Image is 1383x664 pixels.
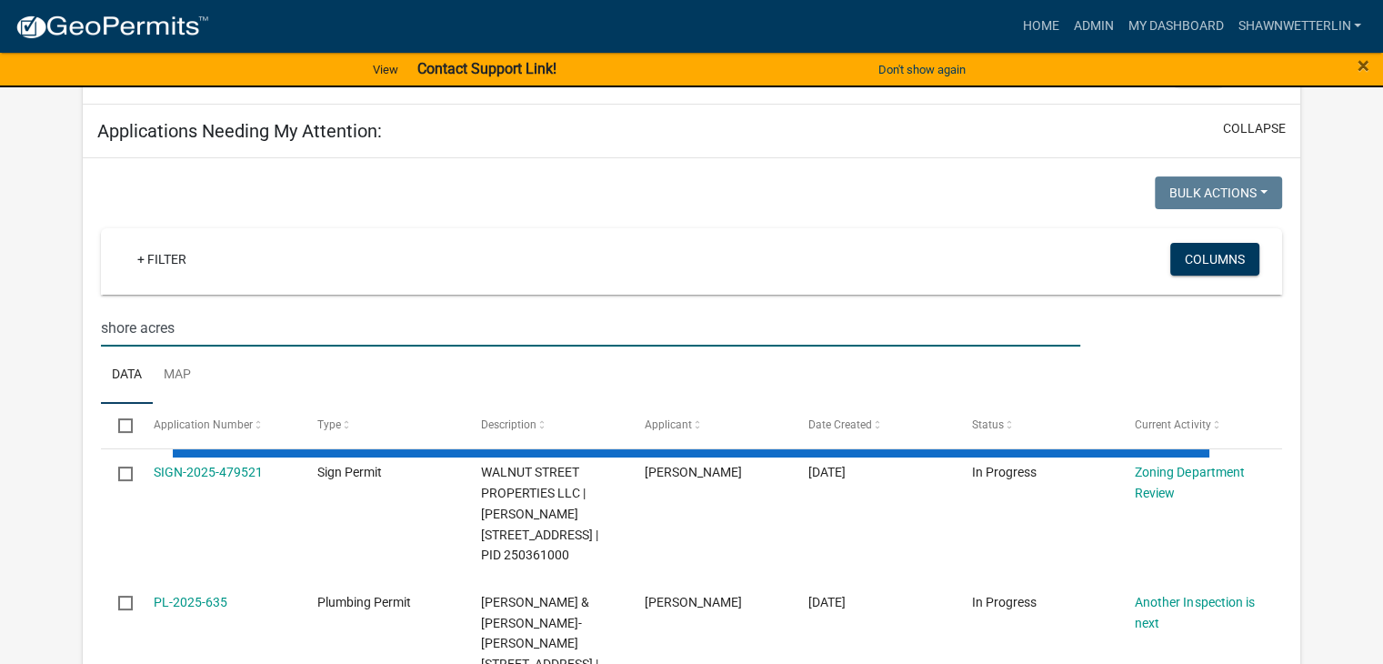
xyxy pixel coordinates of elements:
h5: Applications Needing My Attention: [97,120,382,142]
datatable-header-cell: Status [954,404,1117,448]
strong: Contact Support Link! [416,60,556,77]
a: Home [1015,9,1066,44]
a: Map [153,347,202,405]
a: My Dashboard [1120,9,1230,44]
span: 09/16/2025 [807,465,845,479]
span: Date Created [807,418,871,431]
span: WALNUT STREET PROPERTIES LLC | JERRY STEFFES 136 WALNUT ST S, Houston County | PID 250361000 [481,465,598,562]
a: SIGN-2025-479521 [154,465,263,479]
a: View [366,55,406,85]
span: × [1358,53,1369,78]
button: Close [1358,55,1369,76]
span: Description [481,418,536,431]
button: Bulk Actions [1155,176,1282,209]
a: PL-2025-635 [154,595,227,609]
span: Sign Permit [317,465,382,479]
datatable-header-cell: Description [463,404,626,448]
span: In Progress [971,595,1036,609]
span: Elizabeth Majeski [644,595,741,609]
span: Current Activity [1135,418,1210,431]
span: Status [971,418,1003,431]
a: Another Inspection is next [1135,595,1254,630]
button: Don't show again [871,55,973,85]
a: ShawnWetterlin [1230,9,1368,44]
a: Admin [1066,9,1120,44]
a: Zoning Department Review [1135,465,1244,500]
span: Megan Wurzel [644,465,741,479]
datatable-header-cell: Current Activity [1117,404,1281,448]
button: collapse [1223,119,1286,138]
a: + Filter [123,243,201,276]
span: Application Number [154,418,253,431]
a: Data [101,347,153,405]
span: Plumbing Permit [317,595,411,609]
datatable-header-cell: Date Created [790,404,954,448]
span: Applicant [644,418,691,431]
span: 09/12/2025 [807,595,845,609]
span: Type [317,418,341,431]
datatable-header-cell: Type [299,404,463,448]
datatable-header-cell: Application Number [135,404,299,448]
input: Search for applications [101,309,1080,347]
datatable-header-cell: Applicant [626,404,790,448]
span: In Progress [971,465,1036,479]
button: Columns [1170,243,1259,276]
datatable-header-cell: Select [101,404,135,448]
